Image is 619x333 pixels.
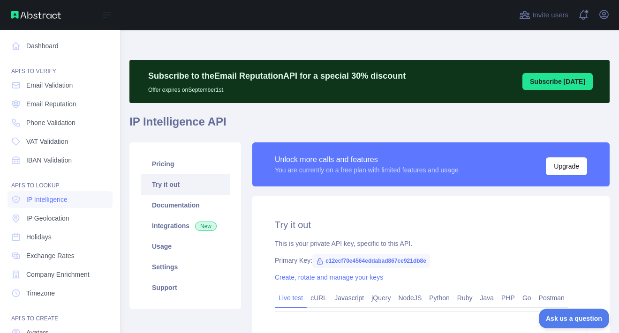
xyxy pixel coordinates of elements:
span: Email Validation [26,81,73,90]
a: Email Validation [8,77,113,94]
div: API'S TO LOOKUP [8,170,113,189]
span: Timezone [26,289,55,298]
span: Company Enrichment [26,270,90,279]
a: Java [476,290,498,305]
iframe: Toggle Customer Support [539,309,610,328]
span: IP Intelligence [26,195,68,204]
a: Holidays [8,229,113,245]
a: jQuery [368,290,394,305]
a: IP Intelligence [8,191,113,208]
a: IP Geolocation [8,210,113,227]
div: Unlock more calls and features [275,154,459,165]
a: Integrations New [141,215,230,236]
p: Offer expires on September 1st. [148,82,406,94]
a: Postman [535,290,568,305]
a: Python [425,290,453,305]
span: Holidays [26,232,52,242]
a: Documentation [141,195,230,215]
span: IP Geolocation [26,214,69,223]
div: API'S TO CREATE [8,303,113,322]
div: API'S TO VERIFY [8,56,113,75]
span: Email Reputation [26,99,76,109]
img: Abstract API [11,11,61,19]
a: cURL [307,290,331,305]
a: Email Reputation [8,96,113,112]
a: Settings [141,257,230,277]
button: Subscribe [DATE] [522,73,593,90]
a: Create, rotate and manage your keys [275,274,383,281]
button: Upgrade [546,157,587,175]
span: Exchange Rates [26,251,75,260]
span: IBAN Validation [26,155,72,165]
p: Subscribe to the Email Reputation API for a special 30 % discount [148,69,406,82]
a: Live test [275,290,307,305]
a: Try it out [141,174,230,195]
a: Timezone [8,285,113,302]
a: Phone Validation [8,114,113,131]
a: Ruby [453,290,476,305]
a: NodeJS [394,290,425,305]
span: c12ecf70e4564eddabad867ce921db8e [312,254,430,268]
a: Usage [141,236,230,257]
span: Phone Validation [26,118,75,127]
a: Company Enrichment [8,266,113,283]
h1: IP Intelligence API [129,114,610,137]
a: Exchange Rates [8,247,113,264]
a: VAT Validation [8,133,113,150]
a: Dashboard [8,37,113,54]
span: New [195,222,217,231]
a: Javascript [331,290,368,305]
div: This is your private API key, specific to this API. [275,239,587,248]
h2: Try it out [275,218,587,231]
a: PHP [498,290,519,305]
div: Primary Key: [275,256,587,265]
a: Go [519,290,535,305]
span: Invite users [532,10,568,21]
a: IBAN Validation [8,152,113,169]
a: Support [141,277,230,298]
div: You are currently on a free plan with limited features and usage [275,165,459,175]
button: Invite users [517,7,570,22]
span: VAT Validation [26,137,68,146]
a: Pricing [141,154,230,174]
